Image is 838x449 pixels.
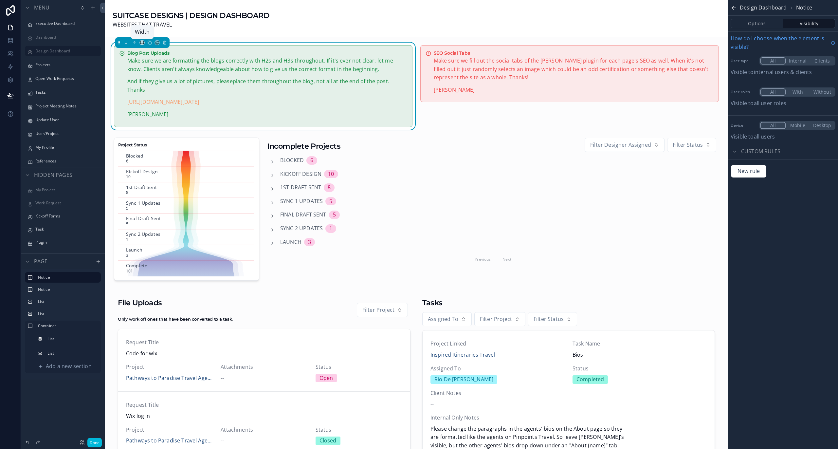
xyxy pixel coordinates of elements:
[35,227,97,232] label: Task
[731,133,835,141] p: Visible to
[38,311,96,316] label: List
[754,100,786,107] span: All user roles
[127,51,407,55] h5: Blog Post Uploads
[47,336,94,342] label: List
[731,68,835,77] p: Visible to
[731,34,828,51] span: How do I choose when the element is visible?
[731,123,757,128] label: Device
[796,4,812,12] span: Notice
[35,145,97,150] label: My Profile
[35,21,97,26] label: Executive Dashboard
[35,214,97,219] label: Kickoff Forms
[127,57,407,73] p: Make sure we are formatting the blogs correctly with H2s and H3s throughout. If it's ever not cle...
[35,90,97,95] label: Tasks
[731,165,767,178] button: New rule
[741,147,780,156] span: Custom rules
[786,122,810,129] button: Mobile
[786,57,810,65] button: Internal
[760,57,786,65] button: All
[35,187,97,193] label: My Project
[38,275,96,280] label: Notice
[35,103,97,109] label: Project Meeting Notes
[35,48,97,54] label: Design Dashboard
[34,257,48,266] span: Page
[127,57,407,119] div: Make sure we are formatting the blogs correctly with H2s and H3s throughout. If it's ever not cle...
[754,133,775,140] span: all users
[786,88,810,96] button: With
[127,77,407,94] p: And if they give us a lot of pictures, pleaseplace them throughout the blog, not all at the end o...
[46,362,92,371] span: Add a new section
[35,159,97,164] label: References
[21,269,105,380] div: scrollable content
[760,88,786,96] button: All
[127,98,199,105] a: [URL][DOMAIN_NAME][DATE]
[35,117,97,122] label: Update User
[760,122,786,129] button: All
[754,68,812,76] span: Internal users & clients
[38,323,96,328] label: Container
[810,57,834,65] button: Clients
[87,438,102,447] button: Done
[113,21,269,29] span: WEBSITES THAT TRAVEL
[47,351,94,356] label: List
[731,34,835,51] a: How do I choose when the element is visible?
[731,89,757,95] label: User roles
[35,200,97,206] label: Work Request
[127,111,169,118] strong: [PERSON_NAME]
[35,35,97,40] label: Dashboard
[35,62,97,67] label: Projects
[731,99,835,108] p: Visible to
[34,171,72,179] span: Hidden pages
[135,28,150,35] span: Width
[38,299,96,304] label: List
[34,4,50,12] span: Menu
[783,19,836,28] button: Visibility
[35,76,97,81] label: Open Work Requests
[735,167,762,176] span: New rule
[740,4,787,12] span: Design Dashboard
[35,240,97,245] label: Plugin
[810,88,834,96] button: Without
[113,10,269,21] h1: SUITCASE DESIGNS | DESIGN DASHBOARD
[810,122,834,129] button: Desktop
[35,131,97,136] label: User/Project
[38,287,96,292] label: Notice
[731,58,757,64] label: User type
[731,19,783,28] button: Options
